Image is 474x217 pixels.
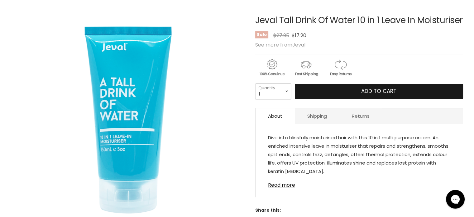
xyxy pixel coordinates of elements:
p: Dive into blissfully moisturised hair with this 10 in 1 multi purpose cream. An enriched intensiv... [268,133,451,177]
a: Shipping [295,108,339,124]
strong: WHAT IT DOES [268,178,302,184]
img: shipping.gif [290,58,323,77]
span: $17.20 [292,32,306,39]
a: Returns [339,108,382,124]
span: See more from [255,41,305,48]
iframe: Gorgias live chat messenger [443,188,468,211]
span: Sale [255,31,268,38]
h1: Jeval Tall Drink Of Water 10 in 1 Leave In Moisturiser [255,16,463,25]
a: Read more [268,179,451,188]
a: About [256,108,295,124]
img: returns.gif [324,58,357,77]
button: Add to cart [295,84,463,99]
select: Quantity [255,83,291,99]
img: genuine.gif [255,58,288,77]
span: Share this: [255,207,281,213]
span: Add to cart [361,87,396,95]
span: $27.95 [273,32,289,39]
a: Jeval [292,41,305,48]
